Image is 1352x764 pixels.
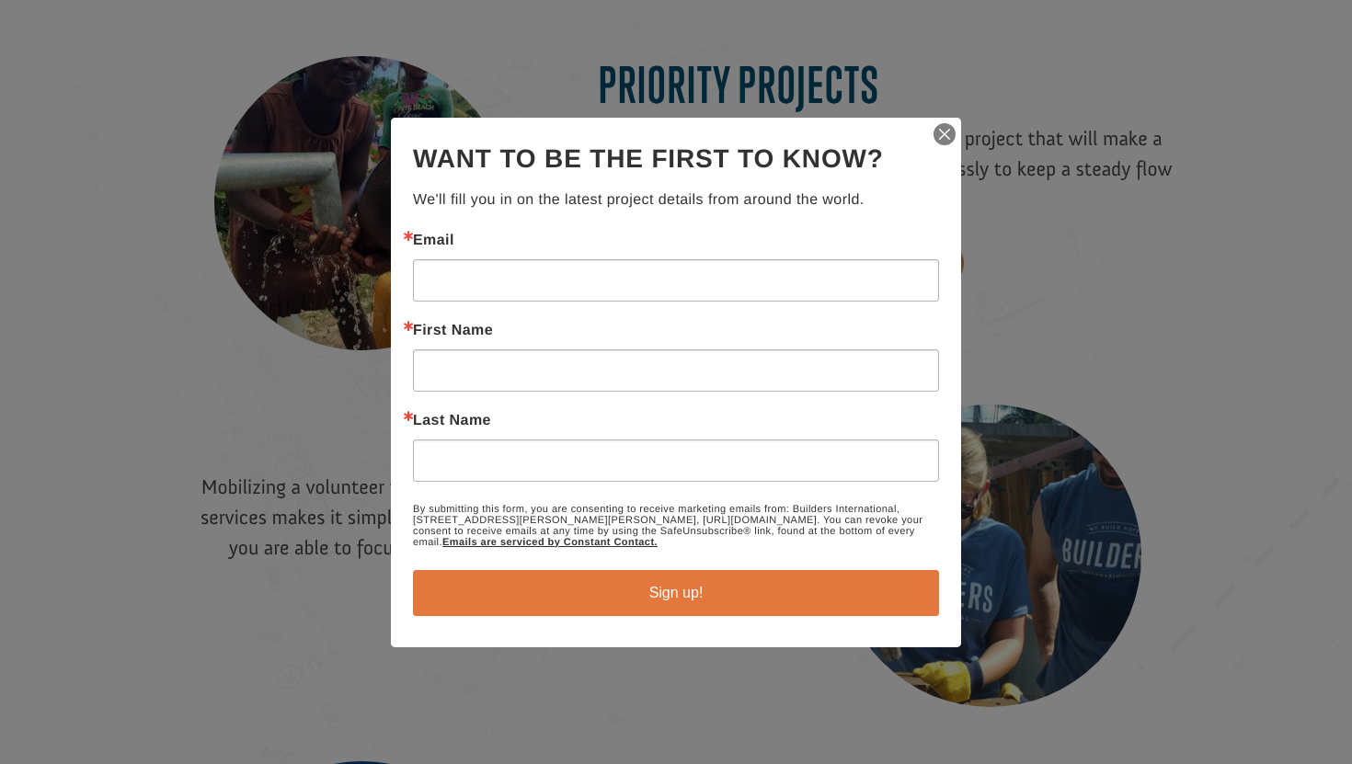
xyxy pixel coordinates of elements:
button: Sign up! [413,570,939,616]
button: Donate [260,37,342,70]
h2: Want to be the first to know? [413,140,939,178]
div: [DEMOGRAPHIC_DATA] donated $1,000 [33,18,253,55]
img: US.png [33,74,46,86]
p: By submitting this form, you are consenting to receive marketing emails from: Builders Internatio... [413,504,939,548]
img: ctct-close-x.svg [932,121,957,147]
a: Emails are serviced by Constant Contact. [442,537,658,548]
label: Email [413,234,939,248]
label: First Name [413,324,939,338]
p: We'll fill you in on the latest project details from around the world. [413,189,939,211]
span: [GEOGRAPHIC_DATA] , [GEOGRAPHIC_DATA] [50,74,253,86]
strong: Project Shovel Ready [43,56,152,70]
img: emoji balloon [148,39,163,53]
label: Last Name [413,414,939,428]
div: to [33,57,253,70]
